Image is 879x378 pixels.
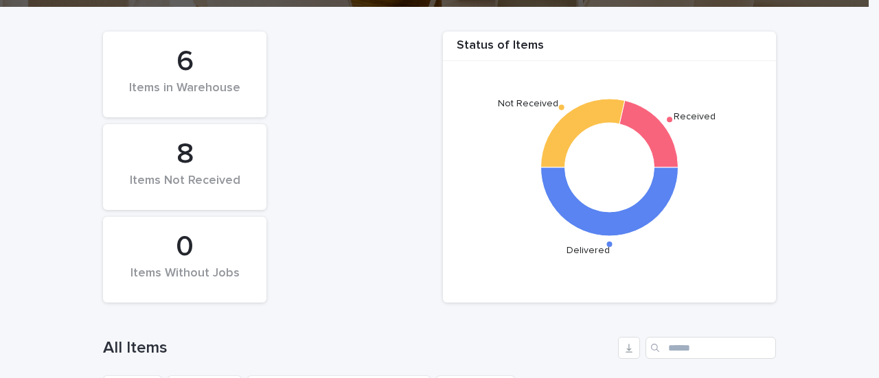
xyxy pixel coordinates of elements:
[126,81,243,110] div: Items in Warehouse
[443,38,776,61] div: Status of Items
[126,137,243,172] div: 8
[674,112,716,121] text: Received
[126,174,243,202] div: Items Not Received
[126,45,243,79] div: 6
[103,338,613,358] h1: All Items
[646,337,776,359] input: Search
[498,99,558,108] text: Not Received
[567,246,610,255] text: Delivered
[126,230,243,264] div: 0
[126,266,243,295] div: Items Without Jobs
